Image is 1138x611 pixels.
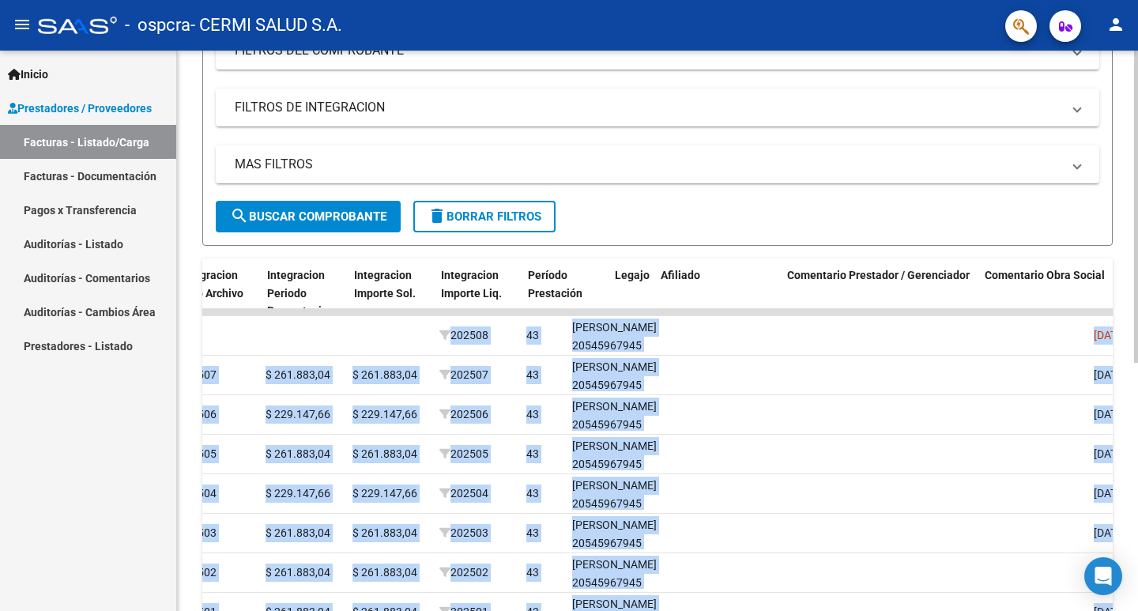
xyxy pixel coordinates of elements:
[235,156,1061,173] mat-panel-title: MAS FILTROS
[439,526,488,539] span: 202503
[8,100,152,117] span: Prestadores / Proveedores
[439,447,488,460] span: 202505
[230,206,249,225] mat-icon: search
[572,477,686,513] div: [PERSON_NAME] 20545967945
[1094,368,1126,381] span: [DATE]
[174,258,261,328] datatable-header-cell: Integracion Tipo Archivo
[572,358,686,394] div: [PERSON_NAME] 20545967945
[352,566,417,579] span: $ 261.883,04
[439,487,488,500] span: 202504
[216,89,1099,126] mat-expansion-panel-header: FILTROS DE INTEGRACION
[125,8,190,43] span: - ospcra
[180,269,243,300] span: Integracion Tipo Archivo
[572,398,686,434] div: [PERSON_NAME] 20545967945
[190,8,342,43] span: - CERMI SALUD S.A.
[526,366,539,384] div: 43
[526,524,539,542] div: 43
[1094,329,1126,341] span: [DATE]
[13,15,32,34] mat-icon: menu
[439,408,488,421] span: 202506
[526,405,539,424] div: 43
[216,201,401,232] button: Buscar Comprobante
[352,487,417,500] span: $ 229.147,66
[266,447,330,460] span: $ 261.883,04
[266,566,330,579] span: $ 261.883,04
[572,556,686,592] div: [PERSON_NAME] 20545967945
[352,447,417,460] span: $ 261.883,04
[572,516,686,553] div: [PERSON_NAME] 20545967945
[435,258,522,328] datatable-header-cell: Integracion Importe Liq.
[441,269,502,300] span: Integracion Importe Liq.
[654,258,781,328] datatable-header-cell: Afiliado
[439,368,488,381] span: 202507
[8,66,48,83] span: Inicio
[526,564,539,582] div: 43
[428,209,541,224] span: Borrar Filtros
[522,258,609,328] datatable-header-cell: Período Prestación
[1094,526,1126,539] span: [DATE]
[266,408,330,421] span: $ 229.147,66
[985,269,1105,281] span: Comentario Obra Social
[526,326,539,345] div: 43
[230,209,386,224] span: Buscar Comprobante
[267,269,334,318] span: Integracion Periodo Presentacion
[428,206,447,225] mat-icon: delete
[1094,487,1126,500] span: [DATE]
[439,329,488,341] span: 202508
[609,258,654,328] datatable-header-cell: Legajo
[528,269,582,300] span: Período Prestación
[1094,408,1126,421] span: [DATE]
[781,258,978,328] datatable-header-cell: Comentario Prestador / Gerenciador
[1106,15,1125,34] mat-icon: person
[526,445,539,463] div: 43
[354,269,416,300] span: Integracion Importe Sol.
[348,258,435,328] datatable-header-cell: Integracion Importe Sol.
[787,269,970,281] span: Comentario Prestador / Gerenciador
[413,201,556,232] button: Borrar Filtros
[1084,557,1122,595] div: Open Intercom Messenger
[235,99,1061,116] mat-panel-title: FILTROS DE INTEGRACION
[572,437,686,473] div: [PERSON_NAME] 20545967945
[266,368,330,381] span: $ 261.883,04
[526,485,539,503] div: 43
[615,269,650,281] span: Legajo
[439,566,488,579] span: 202502
[216,145,1099,183] mat-expansion-panel-header: MAS FILTROS
[661,269,700,281] span: Afiliado
[352,368,417,381] span: $ 261.883,04
[572,319,686,355] div: [PERSON_NAME] 20545967945
[266,526,330,539] span: $ 261.883,04
[352,526,417,539] span: $ 261.883,04
[1094,447,1126,460] span: [DATE]
[352,408,417,421] span: $ 229.147,66
[266,487,330,500] span: $ 229.147,66
[261,258,348,328] datatable-header-cell: Integracion Periodo Presentacion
